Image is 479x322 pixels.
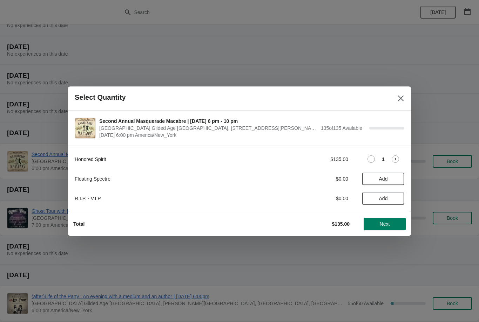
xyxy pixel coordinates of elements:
span: 135 of 135 Available [321,125,362,131]
strong: Total [73,221,85,227]
span: Next [380,221,390,227]
button: Close [394,92,407,105]
span: Second Annual Masquerade Macabre | [DATE] 6 pm - 10 pm [99,118,317,125]
button: Next [364,218,406,230]
div: R.I.P. - V.I.P. [75,195,269,202]
strong: 1 [382,156,385,163]
span: Add [379,196,388,201]
div: $135.00 [283,156,348,163]
div: $0.00 [283,195,348,202]
span: Add [379,176,388,182]
span: [GEOGRAPHIC_DATA] Gilded Age [GEOGRAPHIC_DATA], [STREET_ADDRESS][PERSON_NAME] [99,125,317,132]
h2: Select Quantity [75,93,126,101]
button: Add [362,192,404,205]
strong: $135.00 [332,221,350,227]
img: Second Annual Masquerade Macabre | Saturday, October 25, 6 pm - 10 pm | Ventfort Hall Gilded Age ... [75,118,95,138]
button: Add [362,173,404,185]
div: $0.00 [283,175,348,182]
div: Floating Spectre [75,175,269,182]
div: Honored Spirit [75,156,269,163]
span: [DATE] 6:00 pm America/New_York [99,132,317,139]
